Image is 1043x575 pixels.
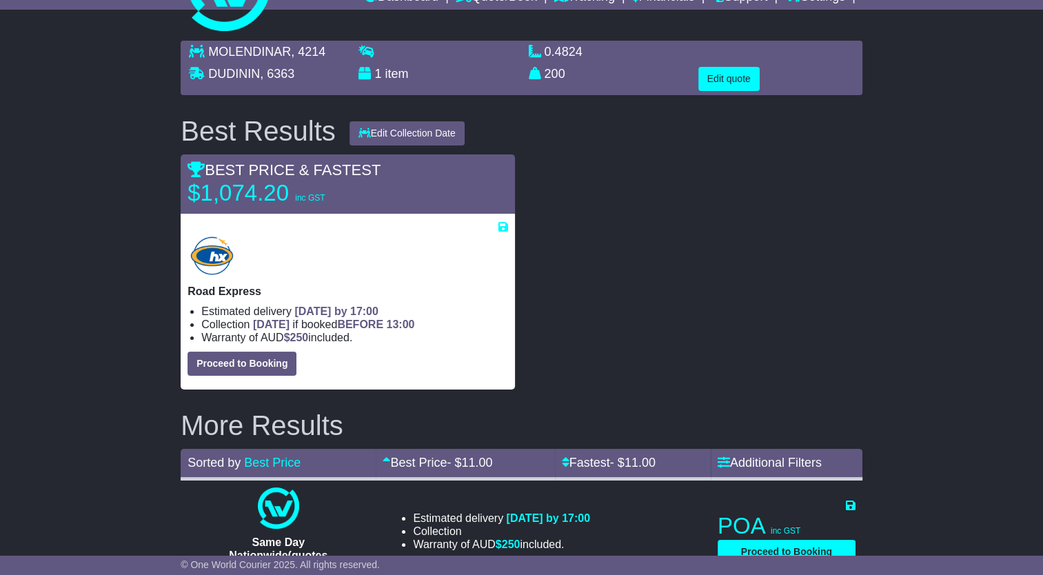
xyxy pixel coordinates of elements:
[188,179,360,207] p: $1,074.20
[386,319,414,330] span: 13:00
[350,121,465,145] button: Edit Collection Date
[201,331,507,344] li: Warranty of AUD included.
[461,456,492,470] span: 11.00
[294,305,378,317] span: [DATE] by 17:00
[244,456,301,470] a: Best Price
[545,45,583,59] span: 0.4824
[337,319,383,330] span: BEFORE
[188,161,381,179] span: BEST PRICE & FASTEST
[258,487,299,529] img: One World Courier: Same Day Nationwide(quotes take 0.5-1 hour)
[229,536,327,574] span: Same Day Nationwide(quotes take 0.5-1 hour)
[188,234,236,278] img: Hunter Express: Road Express
[253,319,414,330] span: if booked
[201,305,507,318] li: Estimated delivery
[413,512,590,525] li: Estimated delivery
[610,456,656,470] span: - $
[385,67,408,81] span: item
[201,318,507,331] li: Collection
[284,332,309,343] span: $
[698,67,760,91] button: Edit quote
[181,559,380,570] span: © One World Courier 2025. All rights reserved.
[188,352,296,376] button: Proceed to Booking
[771,526,800,536] span: inc GST
[260,67,294,81] span: , 6363
[625,456,656,470] span: 11.00
[496,538,520,550] span: $
[447,456,492,470] span: - $
[208,45,291,59] span: MOLENDINAR
[295,193,325,203] span: inc GST
[718,512,855,540] p: POA
[718,456,822,470] a: Additional Filters
[291,45,325,59] span: , 4214
[413,538,590,551] li: Warranty of AUD included.
[562,456,656,470] a: Fastest- $11.00
[374,67,381,81] span: 1
[718,540,855,564] button: Proceed to Booking
[545,67,565,81] span: 200
[188,285,507,298] p: Road Express
[188,456,241,470] span: Sorted by
[181,410,862,441] h2: More Results
[290,332,309,343] span: 250
[208,67,260,81] span: DUDININ
[383,456,492,470] a: Best Price- $11.00
[174,116,343,146] div: Best Results
[253,319,290,330] span: [DATE]
[507,512,591,524] span: [DATE] by 17:00
[413,525,590,538] li: Collection
[502,538,520,550] span: 250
